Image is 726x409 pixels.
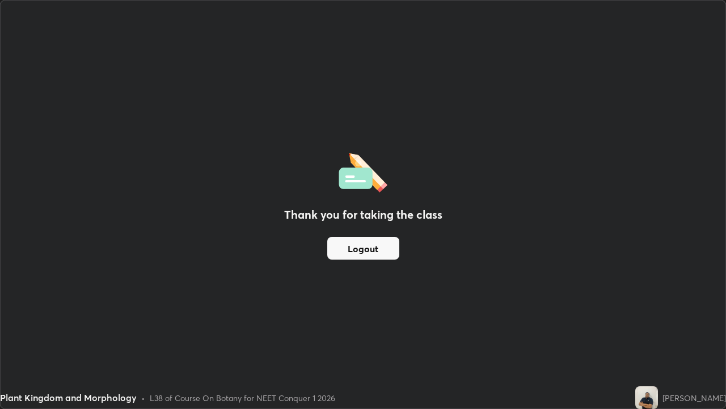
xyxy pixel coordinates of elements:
button: Logout [327,237,399,260]
img: offlineFeedback.1438e8b3.svg [339,149,387,193]
div: [PERSON_NAME] [662,392,726,404]
div: L38 of Course On Botany for NEET Conquer 1 2026 [150,392,335,404]
h2: Thank you for taking the class [284,206,442,223]
img: 390311c6a4d943fab4740fd561fcd617.jpg [635,386,658,409]
div: • [141,392,145,404]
